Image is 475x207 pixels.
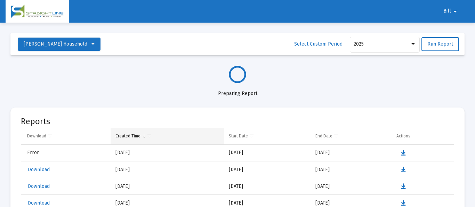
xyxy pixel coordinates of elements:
[421,37,459,51] button: Run Report
[28,183,50,189] span: Download
[147,133,152,138] span: Show filter options for column 'Created Time'
[115,133,140,139] div: Created Time
[10,83,465,97] div: Preparing Report
[27,133,46,139] div: Download
[435,4,468,18] button: Bill
[311,161,392,178] td: [DATE]
[115,166,219,173] div: [DATE]
[249,133,254,138] span: Show filter options for column 'Start Date'
[115,200,219,207] div: [DATE]
[311,128,392,144] td: Column End Date
[333,133,339,138] span: Show filter options for column 'End Date'
[224,161,311,178] td: [DATE]
[224,145,311,161] td: [DATE]
[315,133,332,139] div: End Date
[47,133,53,138] span: Show filter options for column 'Download'
[392,128,454,144] td: Column Actions
[115,183,219,190] div: [DATE]
[396,133,410,139] div: Actions
[28,200,50,206] span: Download
[354,41,364,47] span: 2025
[27,150,39,156] span: Error
[224,128,311,144] td: Column Start Date
[21,128,111,144] td: Column Download
[24,41,87,47] span: [PERSON_NAME] Household
[311,145,392,161] td: [DATE]
[11,5,64,18] img: Dashboard
[443,8,451,14] span: Bill
[311,178,392,195] td: [DATE]
[427,41,453,47] span: Run Report
[28,167,50,173] span: Download
[229,133,248,139] div: Start Date
[111,128,224,144] td: Column Created Time
[115,149,219,156] div: [DATE]
[21,118,50,125] mat-card-title: Reports
[451,5,459,18] mat-icon: arrow_drop_down
[294,41,343,47] span: Select Custom Period
[18,38,100,51] button: [PERSON_NAME] Household
[224,178,311,195] td: [DATE]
